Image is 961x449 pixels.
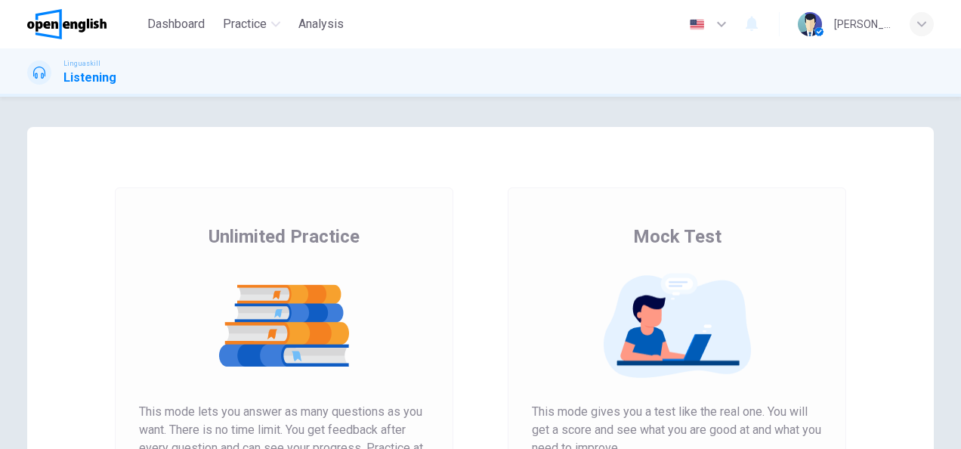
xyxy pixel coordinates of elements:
img: OpenEnglish logo [27,9,107,39]
span: Linguaskill [63,58,100,69]
span: Unlimited Practice [209,224,360,249]
button: Dashboard [141,11,211,38]
button: Analysis [292,11,350,38]
div: [PERSON_NAME] [834,15,891,33]
img: en [688,19,706,30]
span: Analysis [298,15,344,33]
span: Practice [223,15,267,33]
img: Profile picture [798,12,822,36]
h1: Listening [63,69,116,87]
span: Mock Test [633,224,722,249]
a: OpenEnglish logo [27,9,141,39]
span: Dashboard [147,15,205,33]
button: Practice [217,11,286,38]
